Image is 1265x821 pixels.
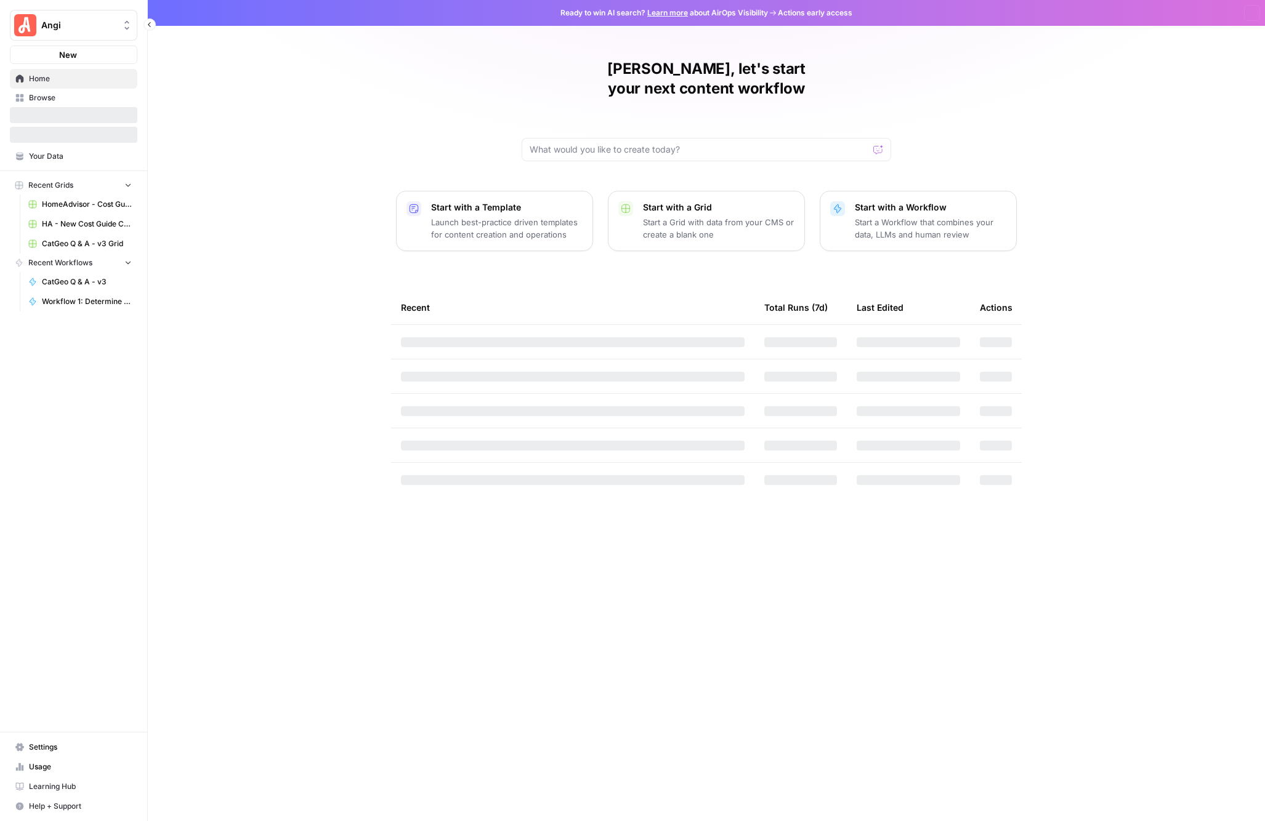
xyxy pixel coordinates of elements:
input: What would you like to create today? [530,143,868,156]
a: Home [10,69,137,89]
span: Settings [29,742,132,753]
button: Start with a GridStart a Grid with data from your CMS or create a blank one [608,191,805,251]
span: Help + Support [29,801,132,812]
button: New [10,46,137,64]
a: Your Data [10,146,137,166]
button: Recent Workflows [10,254,137,272]
span: Ready to win AI search? about AirOps Visibility [560,7,768,18]
p: Start with a Template [431,201,583,214]
a: HomeAdvisor - Cost Guide Updates [23,194,137,214]
a: CatGeo Q & A - v3 [23,272,137,292]
div: Actions [980,290,1012,324]
button: Start with a TemplateLaunch best-practice driven templates for content creation and operations [396,191,593,251]
div: Recent [401,290,745,324]
a: Settings [10,737,137,757]
a: Learn more [647,8,688,17]
span: Usage [29,761,132,772]
span: Actions early access [778,7,852,18]
span: Angi [41,19,116,31]
span: New [59,49,77,61]
span: Recent Workflows [28,257,92,268]
span: Browse [29,92,132,103]
p: Start with a Workflow [855,201,1006,214]
span: HomeAdvisor - Cost Guide Updates [42,199,132,210]
img: Angi Logo [14,14,36,36]
span: HA - New Cost Guide Creation Grid [42,218,132,230]
p: Start a Workflow that combines your data, LLMs and human review [855,216,1006,241]
div: Last Edited [857,290,903,324]
a: HA - New Cost Guide Creation Grid [23,214,137,234]
p: Launch best-practice driven templates for content creation and operations [431,216,583,241]
div: Total Runs (7d) [764,290,828,324]
p: Start with a Grid [643,201,794,214]
span: Learning Hub [29,781,132,792]
h1: [PERSON_NAME], let's start your next content workflow [522,59,891,98]
button: Recent Grids [10,176,137,194]
span: Your Data [29,151,132,162]
button: Help + Support [10,796,137,816]
a: Browse [10,88,137,108]
span: CatGeo Q & A - v3 [42,276,132,287]
button: Start with a WorkflowStart a Workflow that combines your data, LLMs and human review [820,191,1017,251]
span: Recent Grids [28,180,73,191]
p: Start a Grid with data from your CMS or create a blank one [643,216,794,241]
span: CatGeo Q & A - v3 Grid [42,238,132,249]
a: Workflow 1: Determine & Apply Cost Changes [23,292,137,311]
span: Workflow 1: Determine & Apply Cost Changes [42,296,132,307]
a: Usage [10,757,137,777]
a: Learning Hub [10,777,137,796]
span: Home [29,73,132,84]
a: CatGeo Q & A - v3 Grid [23,234,137,254]
button: Workspace: Angi [10,10,137,41]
